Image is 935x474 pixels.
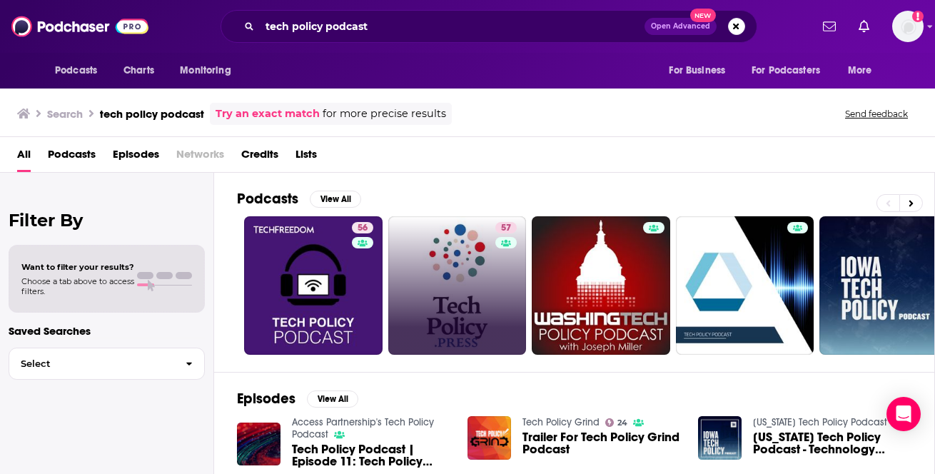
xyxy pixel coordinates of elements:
[467,416,511,460] img: Trailer For Tech Policy Grind Podcast
[659,57,743,84] button: open menu
[617,420,627,426] span: 24
[9,348,205,380] button: Select
[753,416,887,428] a: Iowa Tech Policy Podcast
[9,359,174,368] span: Select
[690,9,716,22] span: New
[45,57,116,84] button: open menu
[886,397,921,431] div: Open Intercom Messenger
[295,143,317,172] a: Lists
[388,216,527,355] a: 57
[9,210,205,231] h2: Filter By
[180,61,231,81] span: Monitoring
[237,190,361,208] a: PodcastsView All
[237,390,295,408] h2: Episodes
[669,61,725,81] span: For Business
[522,416,600,428] a: Tech Policy Grind
[292,416,434,440] a: Access Partnership's Tech Policy Podcast
[17,143,31,172] a: All
[260,15,645,38] input: Search podcasts, credits, & more...
[358,221,368,236] span: 56
[114,57,163,84] a: Charts
[48,143,96,172] a: Podcasts
[495,222,517,233] a: 57
[848,61,872,81] span: More
[753,431,911,455] span: [US_STATE] Tech Policy Podcast - Technology Legislation at the Federal Level
[241,143,278,172] a: Credits
[123,61,154,81] span: Charts
[292,443,450,468] span: Tech Policy Podcast | Episode 11: Tech Policy Trends in [DATE]
[292,443,450,468] a: Tech Policy Podcast | Episode 11: Tech Policy Trends in 2021
[310,191,361,208] button: View All
[9,324,205,338] p: Saved Searches
[100,107,204,121] h3: tech policy podcast
[501,221,511,236] span: 57
[698,416,742,460] img: Iowa Tech Policy Podcast - Technology Legislation at the Federal Level
[841,108,912,120] button: Send feedback
[237,190,298,208] h2: Podcasts
[605,418,628,427] a: 24
[237,423,280,466] img: Tech Policy Podcast | Episode 11: Tech Policy Trends in 2021
[838,57,890,84] button: open menu
[522,431,681,455] a: Trailer For Tech Policy Grind Podcast
[307,390,358,408] button: View All
[651,23,710,30] span: Open Advanced
[753,431,911,455] a: Iowa Tech Policy Podcast - Technology Legislation at the Federal Level
[113,143,159,172] a: Episodes
[244,216,383,355] a: 56
[742,57,841,84] button: open menu
[912,11,924,22] svg: Add a profile image
[47,107,83,121] h3: Search
[892,11,924,42] img: User Profile
[892,11,924,42] span: Logged in as KrishanaDavis
[817,14,841,39] a: Show notifications dropdown
[352,222,373,233] a: 56
[853,14,875,39] a: Show notifications dropdown
[11,13,148,40] img: Podchaser - Follow, Share and Rate Podcasts
[170,57,249,84] button: open menu
[645,18,717,35] button: Open AdvancedNew
[21,276,134,296] span: Choose a tab above to access filters.
[176,143,224,172] span: Networks
[323,106,446,122] span: for more precise results
[892,11,924,42] button: Show profile menu
[216,106,320,122] a: Try an exact match
[221,10,757,43] div: Search podcasts, credits, & more...
[752,61,820,81] span: For Podcasters
[55,61,97,81] span: Podcasts
[237,390,358,408] a: EpisodesView All
[21,262,134,272] span: Want to filter your results?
